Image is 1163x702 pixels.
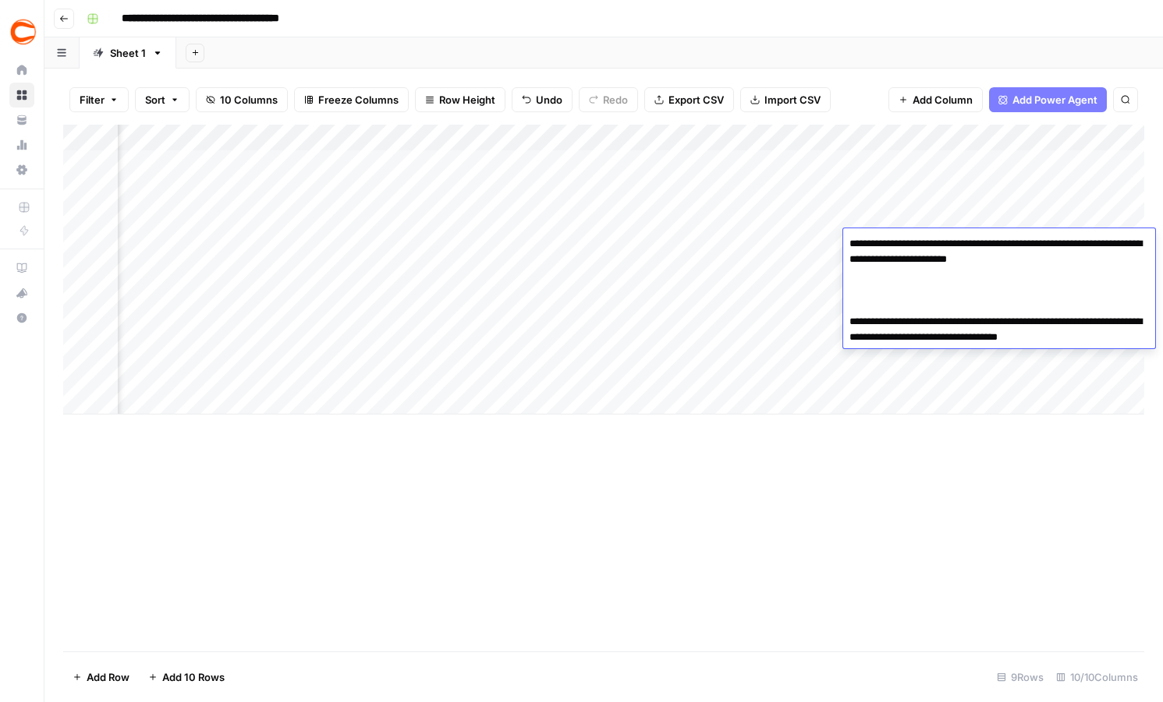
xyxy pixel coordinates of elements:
button: Add Power Agent [989,87,1107,112]
span: Add 10 Rows [162,669,225,685]
button: Import CSV [740,87,831,112]
div: 9 Rows [991,665,1050,690]
span: Add Column [913,92,973,108]
span: Freeze Columns [318,92,399,108]
span: Sort [145,92,165,108]
div: 10/10 Columns [1050,665,1144,690]
span: Filter [80,92,105,108]
span: 10 Columns [220,92,278,108]
a: Your Data [9,108,34,132]
a: AirOps Academy [9,256,34,280]
button: Filter [69,87,129,112]
button: Workspace: Covers [9,12,34,51]
span: Undo [536,92,562,108]
button: What's new? [9,280,34,305]
span: Add Power Agent [1012,92,1097,108]
button: Sort [135,87,190,112]
a: Home [9,58,34,83]
button: Help + Support [9,305,34,330]
span: Redo [603,92,628,108]
span: Import CSV [764,92,821,108]
button: Undo [512,87,573,112]
a: Sheet 1 [80,37,176,69]
img: Covers Logo [9,18,37,46]
button: Freeze Columns [294,87,409,112]
div: Sheet 1 [110,45,146,61]
a: Usage [9,132,34,157]
button: Add Column [888,87,983,112]
button: Row Height [415,87,505,112]
button: Redo [579,87,638,112]
button: 10 Columns [196,87,288,112]
a: Browse [9,83,34,108]
a: Settings [9,157,34,182]
button: Export CSV [644,87,734,112]
div: What's new? [10,281,34,305]
button: Add Row [63,665,139,690]
span: Row Height [439,92,495,108]
span: Export CSV [668,92,724,108]
span: Add Row [87,669,129,685]
button: Add 10 Rows [139,665,234,690]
